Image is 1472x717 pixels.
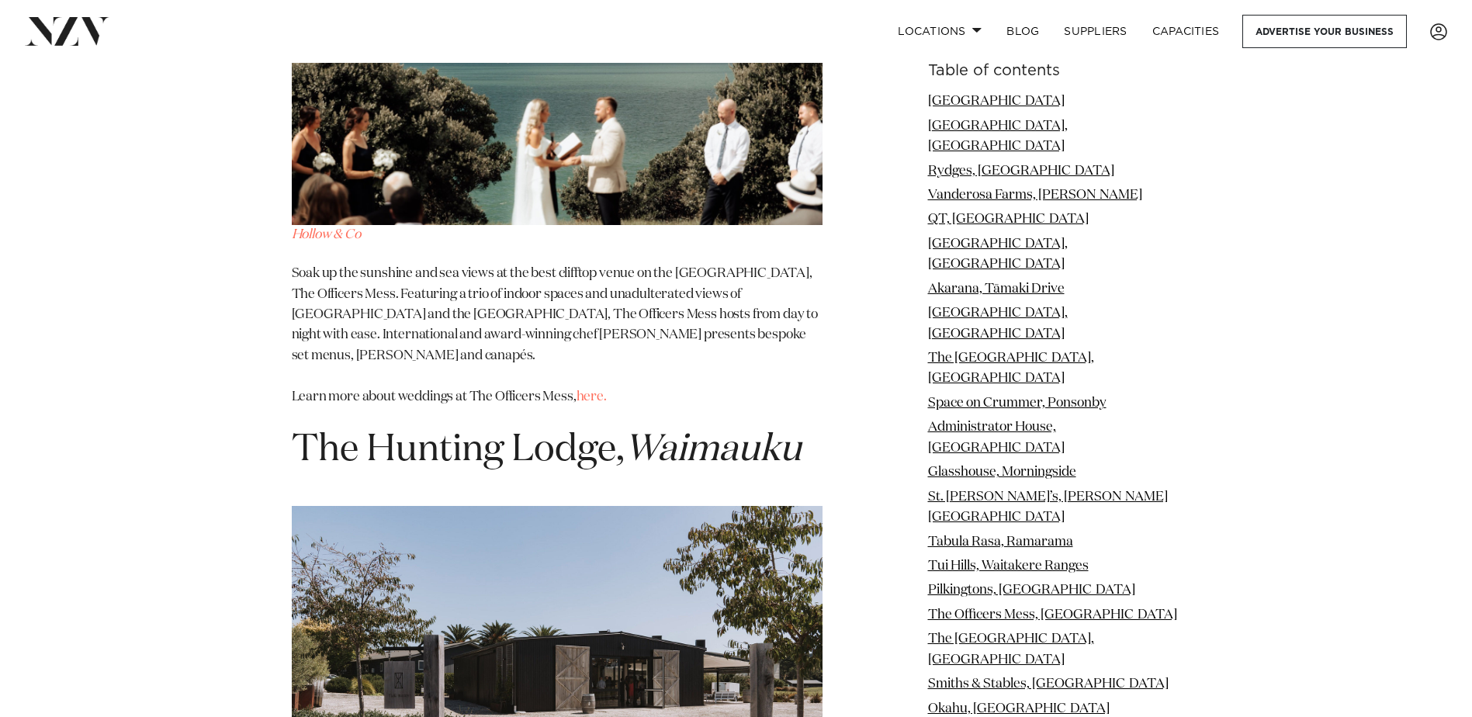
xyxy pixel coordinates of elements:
h6: Table of contents [928,63,1181,79]
a: Pilkingtons, [GEOGRAPHIC_DATA] [928,584,1135,597]
a: Rydges, [GEOGRAPHIC_DATA] [928,164,1114,177]
a: Tabula Rasa, Ramarama [928,535,1073,548]
a: BLOG [994,15,1051,48]
a: [GEOGRAPHIC_DATA], [GEOGRAPHIC_DATA] [928,307,1068,340]
a: Capacities [1140,15,1232,48]
a: Glasshouse, Morningside [928,466,1076,479]
a: Vanderosa Farms, [PERSON_NAME] [928,189,1142,202]
a: The [GEOGRAPHIC_DATA], [GEOGRAPHIC_DATA] [928,632,1094,666]
a: Okahu, [GEOGRAPHIC_DATA] [928,701,1110,715]
img: nzv-logo.png [25,17,109,45]
a: SUPPLIERS [1051,15,1139,48]
a: Space on Crummer, Ponsonby [928,397,1107,410]
a: Akarana, Tāmaki Drive [928,282,1065,296]
a: Locations [885,15,994,48]
a: Administrator House, [GEOGRAPHIC_DATA] [928,421,1065,454]
a: [GEOGRAPHIC_DATA] [928,95,1065,108]
em: Waimauku [625,431,802,469]
a: here. [577,390,607,404]
a: Advertise your business [1242,15,1407,48]
a: Smiths & Stables, [GEOGRAPHIC_DATA] [928,677,1169,691]
a: [GEOGRAPHIC_DATA], [GEOGRAPHIC_DATA] [928,237,1068,271]
a: QT, [GEOGRAPHIC_DATA] [928,213,1089,226]
a: The Officers Mess, [GEOGRAPHIC_DATA] [928,608,1177,622]
a: [GEOGRAPHIC_DATA], [GEOGRAPHIC_DATA] [928,119,1068,152]
span: The Hunting Lodge, [292,431,802,469]
a: Tui Hills, Waitakere Ranges [928,559,1089,573]
p: Soak up the sunshine and sea views at the best clifftop venue on the [GEOGRAPHIC_DATA], The Offic... [292,264,823,407]
a: St. [PERSON_NAME]’s, [PERSON_NAME][GEOGRAPHIC_DATA] [928,490,1168,523]
a: The [GEOGRAPHIC_DATA], [GEOGRAPHIC_DATA] [928,352,1094,385]
a: Hollow & Co [292,228,361,241]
